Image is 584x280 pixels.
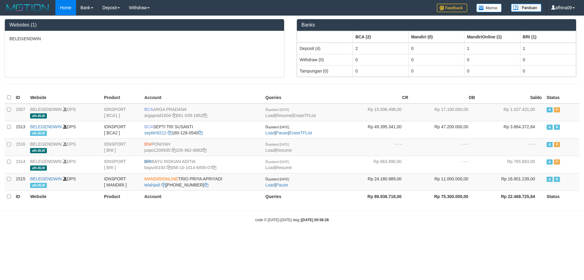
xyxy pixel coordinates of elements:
a: BELEGENDWIN [30,176,61,181]
td: 1515 [13,173,28,190]
td: - - - [478,138,544,156]
th: Group: activate to sort column ascending [464,31,520,43]
td: SEPTI TRI SUSANTI 180-128-0540 [142,121,263,138]
span: updated [DATE] [268,160,289,164]
td: 1513 [13,121,28,138]
a: Resume [276,113,292,118]
td: 0 [520,65,576,76]
span: BCA [144,124,153,129]
th: Group: activate to sort column ascending [353,31,408,43]
a: Copy 1801280540 to clipboard [198,130,203,135]
th: Group: activate to sort column ascending [408,31,464,43]
span: MANDIRIONLINE [144,176,178,181]
td: TRIO PRIYA APRIYADI [PHONE_NUMBER] [142,173,263,190]
a: Resume [276,148,292,153]
td: IDNSPORT [ BCA1 ] [102,104,142,121]
td: IDNSPORT [ MANDIRI ] [102,173,142,190]
td: Withdraw (0) [297,54,353,65]
td: Rp 3.864.372,84 [478,121,544,138]
a: Copy telahjadi to clipboard [162,183,166,187]
span: Active [547,107,553,112]
th: Rp 22.468.725,84 [478,190,544,202]
th: ID [13,92,28,104]
td: 1507 [13,104,28,121]
td: PONIYAH 105-962-8882 [142,138,263,156]
a: popo1209935 [144,148,171,153]
a: Pause [276,183,288,187]
th: Website [28,92,102,104]
td: Rp 1.037.431,00 [478,104,544,121]
span: Active [547,125,553,130]
td: 1514 [13,156,28,173]
span: BRI [144,159,151,164]
th: Status [544,190,579,202]
span: Running [554,125,560,130]
span: Active [547,177,553,182]
span: updated [DATE] [268,126,289,129]
th: Group: activate to sort column ascending [297,31,353,43]
span: Paused [554,159,560,165]
td: BAYU RISKIAN ADITIA 058-10-1014-6895-07 [142,156,263,173]
span: 0 [266,107,289,112]
h3: Banks [301,22,572,28]
td: - - - [411,138,477,156]
a: Copy septitri9212 to clipboard [168,130,172,135]
a: BELEGENDWIN [30,142,61,147]
a: Load [266,165,275,170]
td: 2 [353,43,408,54]
a: EraseTFList [289,130,312,135]
td: 0 [408,43,464,54]
td: Rp 11.000.000,00 [411,173,477,190]
a: Load [266,148,275,153]
th: Rp 89.936.718,00 [344,190,411,202]
a: Copy 1059628882 to clipboard [202,148,207,153]
th: Account [142,92,263,104]
span: Paused [554,107,560,112]
th: Group: activate to sort column ascending [520,31,576,43]
a: EraseTFList [293,113,316,118]
a: BELEGENDWIN [30,107,61,112]
th: Account [142,190,263,202]
td: 0 [408,54,464,65]
td: Rp 663.890,00 [344,156,411,173]
span: Active [547,159,553,165]
a: Copy 1430023304403 to clipboard [204,183,208,187]
span: afh-BLW [30,183,47,188]
th: CR [344,92,411,104]
a: telahjadi [144,183,160,187]
td: ARGA PRADANA 561-039-1852 [142,104,263,121]
td: DPS [28,138,102,156]
td: 0 [520,54,576,65]
strong: [DATE] 00:58:28 [301,218,329,222]
td: 1 [520,43,576,54]
td: Rp 765.683,00 [478,156,544,173]
td: DPS [28,104,102,121]
span: Running [554,177,560,182]
span: | [266,142,292,153]
th: ID [13,190,28,202]
td: IDNSPORT [ BNI ] [102,138,142,156]
span: updated [DATE] [268,108,289,112]
a: Copy popo1209935 to clipboard [172,148,176,153]
td: Deposit (4) [297,43,353,54]
span: 0 [266,124,289,129]
span: | | [266,124,312,135]
th: Product [102,190,142,202]
a: Copy 5610391852 to clipboard [203,113,207,118]
td: IDNSPORT [ BRI ] [102,156,142,173]
td: 1 [464,43,520,54]
td: 0 [353,65,408,76]
th: Website [28,190,102,202]
span: 0 [266,159,289,164]
h3: Websites (1) [9,22,280,28]
span: 0 [266,176,289,181]
img: Button%20Memo.svg [476,4,502,12]
td: DPS [28,156,102,173]
span: updated [DATE] [268,143,289,146]
img: Feedback.jpg [437,4,467,12]
span: Paused [554,142,560,147]
td: Rp 24.180.989,00 [344,173,411,190]
td: 0 [464,54,520,65]
td: 0 [464,65,520,76]
span: 0 [266,142,289,147]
